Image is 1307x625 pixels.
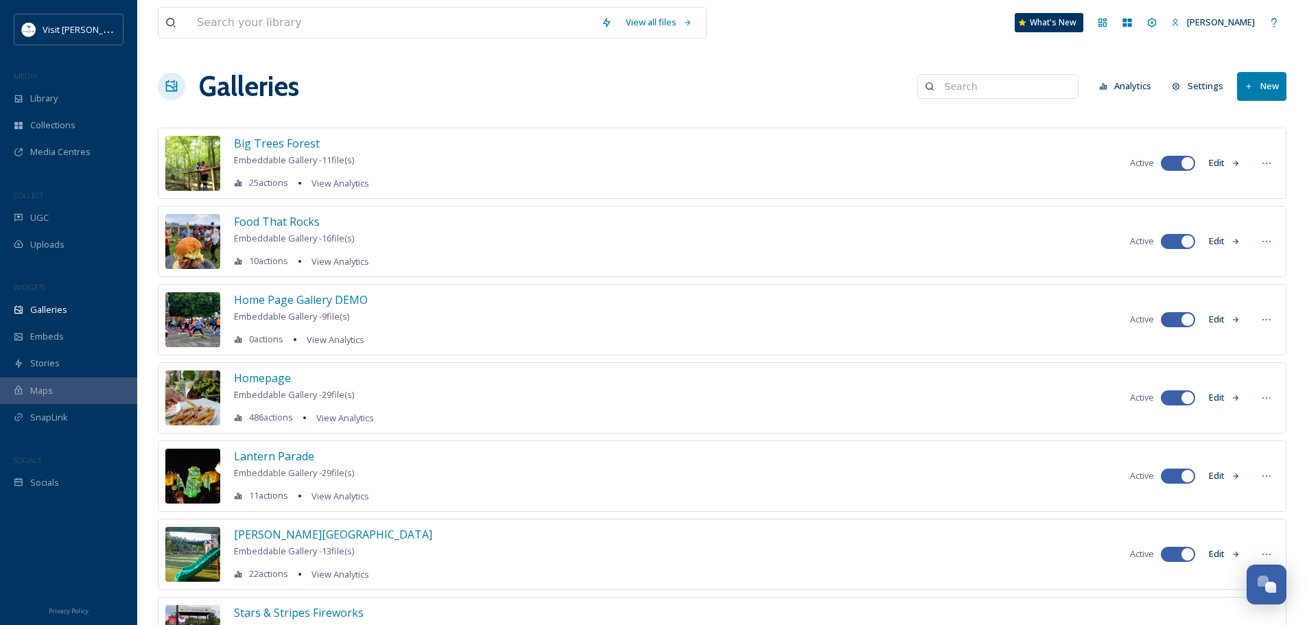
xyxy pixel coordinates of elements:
[311,177,369,189] span: View Analytics
[234,527,432,542] span: [PERSON_NAME][GEOGRAPHIC_DATA]
[619,9,699,36] a: View all files
[311,490,369,502] span: View Analytics
[30,238,64,251] span: Uploads
[1165,73,1230,99] button: Settings
[190,8,594,38] input: Search your library
[30,145,91,158] span: Media Centres
[1164,9,1262,36] a: [PERSON_NAME]
[305,566,369,582] a: View Analytics
[1202,462,1247,489] button: Edit
[234,232,354,244] span: Embeddable Gallery - 16 file(s)
[234,136,320,151] span: Big Trees Forest
[234,154,354,166] span: Embeddable Gallery - 11 file(s)
[30,119,75,132] span: Collections
[249,489,288,502] span: 11 actions
[309,410,374,426] a: View Analytics
[249,333,283,346] span: 0 actions
[30,357,60,370] span: Stories
[938,73,1071,100] input: Search
[49,606,89,615] span: Privacy Policy
[199,66,299,107] a: Galleries
[22,23,36,36] img: download%20%281%29.png
[165,136,220,191] img: 418e8d56-73e9-4c23-a62c-4afd8b5f934a.jpg
[311,568,369,580] span: View Analytics
[1130,547,1154,561] span: Active
[305,488,369,504] a: View Analytics
[1092,73,1166,99] a: Analytics
[234,370,291,386] span: Homepage
[1015,13,1083,32] a: What's New
[234,310,349,322] span: Embeddable Gallery - 9 file(s)
[165,370,220,425] img: 1c80c4ee-ce3b-492d-96b6-801963acd6b6.jpg
[249,176,288,189] span: 25 actions
[1130,391,1154,404] span: Active
[300,331,364,348] a: View Analytics
[1130,156,1154,169] span: Active
[1165,73,1237,99] a: Settings
[1247,565,1286,604] button: Open Chat
[234,545,354,557] span: Embeddable Gallery - 13 file(s)
[234,214,320,229] span: Food That Rocks
[14,190,43,200] span: COLLECT
[43,23,217,36] span: Visit [PERSON_NAME][GEOGRAPHIC_DATA]
[1202,150,1247,176] button: Edit
[311,255,369,268] span: View Analytics
[30,211,49,224] span: UGC
[165,292,220,347] img: 7e464bd1-a424-4d56-8e15-264ad858addc.jpg
[1202,306,1247,333] button: Edit
[49,602,89,618] a: Privacy Policy
[1130,235,1154,248] span: Active
[30,92,58,105] span: Library
[14,71,38,81] span: MEDIA
[234,449,314,464] span: Lantern Parade
[1202,384,1247,411] button: Edit
[1202,228,1247,255] button: Edit
[1202,541,1247,567] button: Edit
[30,384,53,397] span: Maps
[165,449,220,504] img: f235022e-d27c-49dd-96b9-4c903458fabc.jpg
[249,255,288,268] span: 10 actions
[30,303,67,316] span: Galleries
[14,282,45,292] span: WIDGETS
[305,253,369,270] a: View Analytics
[165,214,220,269] img: 8b229a6e-8fe3-402a-a4a2-062a17b883ab.jpg
[234,467,354,479] span: Embeddable Gallery - 29 file(s)
[1187,16,1255,28] span: [PERSON_NAME]
[307,333,364,346] span: View Analytics
[234,388,354,401] span: Embeddable Gallery - 29 file(s)
[14,455,41,465] span: SOCIALS
[234,292,368,307] span: Home Page Gallery DEMO
[1130,469,1154,482] span: Active
[30,330,64,343] span: Embeds
[305,175,369,191] a: View Analytics
[316,412,374,424] span: View Analytics
[1237,72,1286,100] button: New
[234,605,364,620] span: Stars & Stripes Fireworks
[1130,313,1154,326] span: Active
[249,411,293,424] span: 486 actions
[30,476,59,489] span: Socials
[249,567,288,580] span: 22 actions
[30,411,68,424] span: SnapLink
[1092,73,1159,99] button: Analytics
[165,527,220,582] img: 125f8965-f049-425b-9f51-14b07ea7544f.jpg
